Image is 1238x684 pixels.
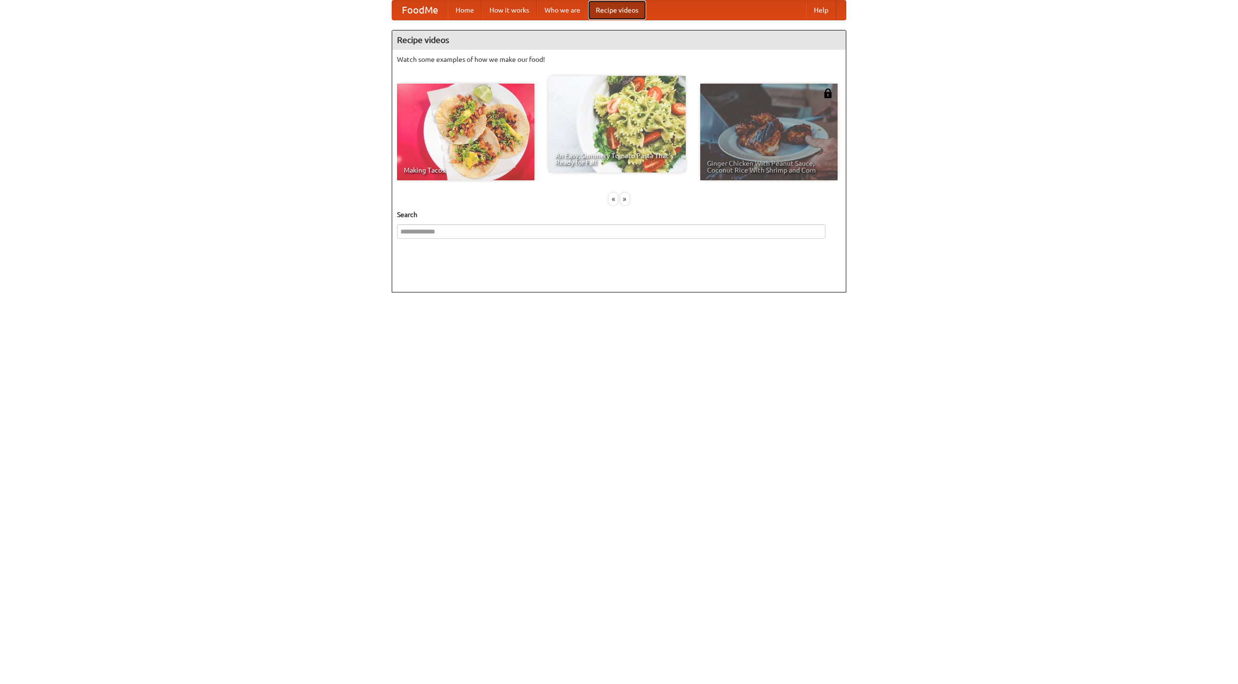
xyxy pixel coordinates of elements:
img: 483408.png [823,88,833,98]
a: Making Tacos [397,84,534,180]
a: An Easy, Summery Tomato Pasta That's Ready for Fall [548,76,686,173]
span: Making Tacos [404,167,528,174]
div: « [609,193,618,205]
div: » [620,193,629,205]
a: Who we are [537,0,588,20]
a: Help [806,0,836,20]
h5: Search [397,210,841,219]
span: An Easy, Summery Tomato Pasta That's Ready for Fall [555,152,679,166]
p: Watch some examples of how we make our food! [397,55,841,64]
a: How it works [482,0,537,20]
a: FoodMe [392,0,448,20]
a: Recipe videos [588,0,646,20]
a: Home [448,0,482,20]
h4: Recipe videos [392,30,846,50]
